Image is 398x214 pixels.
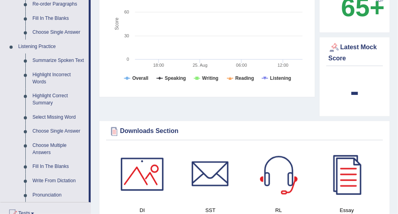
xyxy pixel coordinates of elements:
a: Highlight Correct Summary [29,89,89,110]
div: Latest Mock Score [328,42,381,63]
a: Pronunciation [29,188,89,202]
text: 60 [124,10,129,14]
tspan: Reading [235,75,254,81]
text: 06:00 [236,63,247,67]
a: Fill In The Blanks [29,12,89,26]
a: Choose Multiple Answers [29,139,89,160]
a: Highlight Incorrect Words [29,68,89,89]
tspan: Score [114,17,120,30]
a: Choose Single Answer [29,25,89,40]
a: Select Missing Word [29,110,89,125]
tspan: Overall [132,75,149,81]
tspan: Writing [202,75,219,81]
div: Downloads Section [108,125,381,137]
a: Fill In The Blanks [29,160,89,174]
a: Summarize Spoken Text [29,54,89,68]
b: - [350,77,359,106]
text: 12:00 [278,63,289,67]
a: Write From Dictation [29,174,89,188]
tspan: Speaking [165,75,186,81]
text: 18:00 [153,63,164,67]
text: 30 [124,33,129,38]
tspan: Listening [270,75,291,81]
a: Choose Single Answer [29,124,89,139]
text: 0 [127,57,129,62]
a: Listening Practice [15,40,89,54]
tspan: 25. Aug [193,63,208,67]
